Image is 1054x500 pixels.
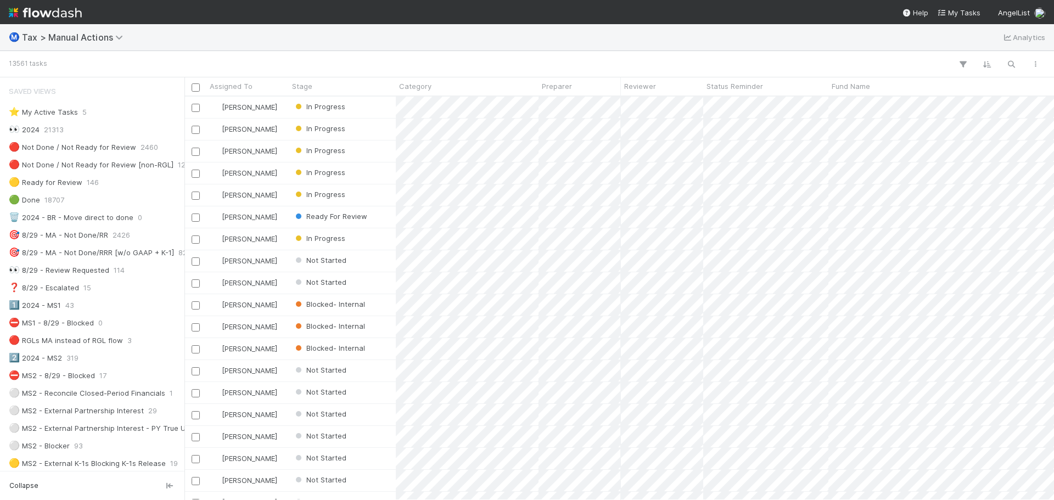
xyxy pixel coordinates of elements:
[222,234,277,243] span: [PERSON_NAME]
[293,387,346,396] span: Not Started
[9,283,20,292] span: ❓
[192,83,200,92] input: Toggle All Rows Selected
[178,158,194,172] span: 1200
[293,168,345,177] span: In Progress
[292,81,312,92] span: Stage
[9,158,173,172] div: Not Done / Not Ready for Review [non-RGL]
[9,125,20,134] span: 👀
[211,431,277,442] div: [PERSON_NAME]
[211,410,220,419] img: avatar_cfa6ccaa-c7d9-46b3-b608-2ec56ecf97ad.png
[9,105,78,119] div: My Active Tasks
[222,190,277,199] span: [PERSON_NAME]
[293,364,346,375] div: Not Started
[211,299,277,310] div: [PERSON_NAME]
[9,335,20,345] span: 🔴
[211,322,220,331] img: avatar_d45d11ee-0024-4901-936f-9df0a9cc3b4e.png
[222,476,277,485] span: [PERSON_NAME]
[293,366,346,374] span: Not Started
[9,439,70,453] div: MS2 - Blocker
[222,103,277,111] span: [PERSON_NAME]
[293,474,346,485] div: Not Started
[211,102,277,113] div: [PERSON_NAME]
[902,7,928,18] div: Help
[192,104,200,112] input: Toggle Row Selected
[937,7,980,18] a: My Tasks
[399,81,431,92] span: Category
[293,234,345,243] span: In Progress
[293,408,346,419] div: Not Started
[211,300,220,309] img: avatar_66854b90-094e-431f-b713-6ac88429a2b8.png
[222,256,277,265] span: [PERSON_NAME]
[9,107,20,116] span: ⭐
[9,212,20,222] span: 🗑️
[9,406,20,415] span: ⚪
[293,342,365,353] div: Blocked- Internal
[211,344,220,353] img: avatar_66854b90-094e-431f-b713-6ac88429a2b8.png
[211,277,277,288] div: [PERSON_NAME]
[222,147,277,155] span: [PERSON_NAME]
[211,189,277,200] div: [PERSON_NAME]
[222,322,277,331] span: [PERSON_NAME]
[9,195,20,204] span: 🟢
[293,475,346,484] span: Not Started
[293,255,346,266] div: Not Started
[141,141,158,154] span: 2460
[211,409,277,420] div: [PERSON_NAME]
[9,160,20,169] span: 🔴
[87,176,99,189] span: 146
[192,323,200,332] input: Toggle Row Selected
[542,81,572,92] span: Preparer
[9,404,144,418] div: MS2 - External Partnership Interest
[9,351,62,365] div: 2024 - MS2
[293,278,346,286] span: Not Started
[293,101,345,112] div: In Progress
[293,189,345,200] div: In Progress
[9,176,82,189] div: Ready for Review
[293,409,346,418] span: Not Started
[9,177,20,187] span: 🟡
[9,441,20,450] span: ⚪
[1002,31,1045,44] a: Analytics
[211,366,220,375] img: avatar_e41e7ae5-e7d9-4d8d-9f56-31b0d7a2f4fd.png
[9,228,108,242] div: 8/29 - MA - Not Done/RR
[99,369,106,383] span: 17
[113,228,130,242] span: 2426
[192,126,200,134] input: Toggle Row Selected
[211,123,277,134] div: [PERSON_NAME]
[9,32,20,42] span: Ⓜ️
[293,386,346,397] div: Not Started
[9,211,133,224] div: 2024 - BR - Move direct to done
[9,481,38,491] span: Collapse
[192,477,200,485] input: Toggle Row Selected
[211,233,277,244] div: [PERSON_NAME]
[293,452,346,463] div: Not Started
[9,193,40,207] div: Done
[222,344,277,353] span: [PERSON_NAME]
[9,369,95,383] div: MS2 - 8/29 - Blocked
[9,265,20,274] span: 👀
[211,167,277,178] div: [PERSON_NAME]
[211,190,220,199] img: avatar_cfa6ccaa-c7d9-46b3-b608-2ec56ecf97ad.png
[293,299,365,310] div: Blocked- Internal
[211,125,220,133] img: avatar_711f55b7-5a46-40da-996f-bc93b6b86381.png
[9,423,20,432] span: ⚪
[178,246,192,260] span: 824
[9,141,136,154] div: Not Done / Not Ready for Review
[222,410,277,419] span: [PERSON_NAME]
[998,8,1030,17] span: AngelList
[222,366,277,375] span: [PERSON_NAME]
[9,59,47,69] small: 13561 tasks
[192,235,200,244] input: Toggle Row Selected
[211,365,277,376] div: [PERSON_NAME]
[9,263,109,277] div: 8/29 - Review Requested
[9,230,20,239] span: 🎯
[211,234,220,243] img: avatar_711f55b7-5a46-40da-996f-bc93b6b86381.png
[9,123,40,137] div: 2024
[293,190,345,199] span: In Progress
[192,455,200,463] input: Toggle Row Selected
[66,351,79,365] span: 319
[22,32,128,43] span: Tax > Manual Actions
[293,145,345,156] div: In Progress
[293,211,367,222] div: Ready For Review
[211,454,220,463] img: avatar_d45d11ee-0024-4901-936f-9df0a9cc3b4e.png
